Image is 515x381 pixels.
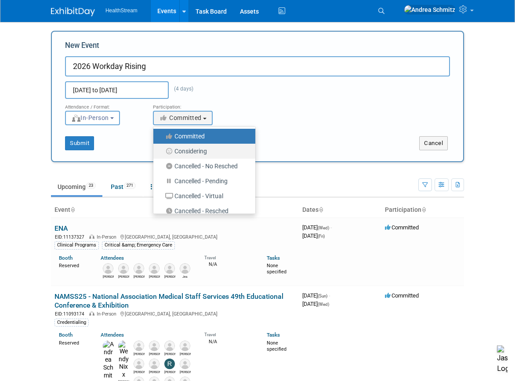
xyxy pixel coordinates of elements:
span: 23 [86,182,96,189]
label: Considering [158,145,247,157]
div: Jennie Julius [180,351,191,356]
a: Booth [59,255,73,261]
a: Sort by Event Name [70,206,75,213]
span: - [329,292,330,299]
div: Kimberly Pantoja [149,274,160,279]
img: Joe Deedy [134,359,144,369]
div: Travel [204,252,254,261]
span: [DATE] [302,292,330,299]
img: Andrea Schmitz [404,5,456,15]
span: (Wed) [318,225,329,230]
span: HealthStream [105,7,138,14]
img: In-Person Event [89,234,94,239]
div: N/A [204,261,254,268]
img: Katie Jobst [164,341,175,351]
div: Travel [204,329,254,337]
img: Kimberly Pantoja [149,263,160,274]
img: Jes Walker [180,263,190,274]
div: Reserved [59,338,87,346]
span: None specified [267,340,287,352]
img: In-Person Event [89,311,94,316]
button: Submit [65,136,94,150]
div: [GEOGRAPHIC_DATA], [GEOGRAPHIC_DATA] [54,233,295,240]
span: (4 days) [169,86,193,92]
span: [DATE] [302,232,325,239]
div: [GEOGRAPHIC_DATA], [GEOGRAPHIC_DATA] [54,310,295,317]
a: Sort by Start Date [319,206,323,213]
a: Tasks [267,332,280,338]
div: Credentialing [54,319,89,327]
span: In-Person [71,114,109,121]
div: Brianna Gabriel [149,369,160,374]
div: Rochelle Celik [164,369,175,374]
div: Daniela Miranda [134,274,145,279]
div: Joe Deedy [134,369,145,374]
div: Clinical Programs [54,241,99,249]
a: Past271 [104,178,142,195]
label: New Event [65,40,99,54]
button: Cancel [419,136,448,150]
div: Attendance / Format: [65,99,140,110]
img: Daniela Miranda [134,263,144,274]
a: Booth [59,332,73,338]
a: Sort by Participation Type [421,206,426,213]
span: 271 [124,182,136,189]
div: Bryan Robbins [134,351,145,356]
div: Rachel Fridja [118,274,129,279]
span: Committed [385,224,419,231]
div: Amy Kleist [180,369,191,374]
div: Participation: [153,99,228,110]
label: Cancelled - No Resched [158,160,247,172]
input: Start Date - End Date [65,81,169,99]
span: - [330,224,332,231]
span: None specified [267,263,287,275]
img: ExhibitDay [51,7,95,16]
img: Brianna Gabriel [149,359,160,369]
label: Committed [158,131,247,142]
img: Amy Kleist [180,359,190,369]
span: (Fri) [318,234,325,239]
div: Katie Jobst [164,351,175,356]
div: Logan Blackfan [103,274,114,279]
button: Committed [153,111,213,125]
div: Reuben Faber [149,351,160,356]
div: Critical &amp; Emergency Care [102,241,175,249]
a: ENA [54,224,68,232]
th: Event [51,203,299,218]
img: Logan Blackfan [103,263,113,274]
label: Cancelled - Resched [158,205,247,217]
img: Kameron Staten [164,263,175,274]
button: In-Person [65,111,120,125]
th: Dates [299,203,381,218]
img: Jennie Julius [180,341,190,351]
label: Cancelled - Pending [158,175,247,187]
a: Tasks [267,255,280,261]
img: Wendy Nixx [118,341,129,379]
img: Bryan Robbins [134,341,144,351]
div: Kameron Staten [164,274,175,279]
a: NAMSS25 - National Association Medical Staff Services 49th Educational Conference & Exhibition [54,292,283,309]
span: (Sun) [318,294,327,298]
div: Reserved [59,261,87,269]
span: (Wed) [318,302,329,307]
input: Name of Trade Show / Conference [65,56,450,76]
img: Rochelle Celik [164,359,175,369]
span: EID: 11137327 [55,235,88,239]
label: Cancelled - Virtual [158,190,247,202]
th: Participation [381,203,464,218]
div: Jes Walker [180,274,191,279]
span: [DATE] [302,224,332,231]
span: [DATE] [302,301,329,307]
span: In-Person [97,311,119,317]
img: Reuben Faber [149,341,160,351]
img: Rachel Fridja [118,263,129,274]
span: Committed [385,292,419,299]
a: Upcoming23 [51,178,102,195]
span: In-Person [97,234,119,240]
span: Committed [159,114,202,121]
a: Attendees [101,332,124,338]
div: N/A [204,338,254,345]
span: EID: 11093174 [55,312,88,316]
a: Attendees [101,255,124,261]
